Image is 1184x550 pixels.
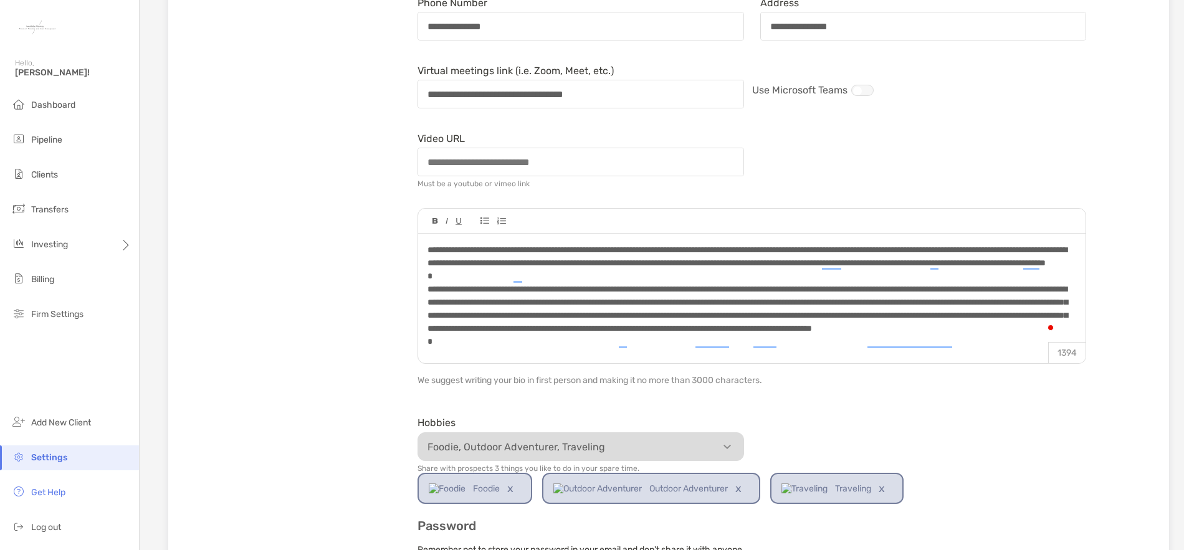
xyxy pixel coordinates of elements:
[871,474,892,503] a: x
[835,475,871,503] span: Traveling
[418,464,744,473] p: Share with prospects 3 things you like to do in your spare time.
[11,97,26,111] img: dashboard icon
[728,474,749,503] a: x
[31,487,65,498] span: Get Help
[31,522,61,533] span: Log out
[456,218,462,225] img: Editor control icon
[31,274,54,285] span: Billing
[418,179,530,188] div: Must be a youtube or vimeo link
[418,133,465,144] label: Video URL
[11,166,26,181] img: clients icon
[31,239,68,250] span: Investing
[31,452,67,463] span: Settings
[11,236,26,251] img: investing icon
[31,100,75,110] span: Dashboard
[11,201,26,216] img: transfers icon
[649,475,728,503] span: Outdoor Adventurer
[11,519,26,534] img: logout icon
[432,218,438,224] img: Editor control icon
[429,475,465,503] img: Foodie
[752,84,847,96] span: Use Microsoft Teams
[480,217,489,224] img: Editor control icon
[418,519,1086,533] h3: Password
[31,417,91,428] span: Add New Client
[15,5,60,50] img: Zoe Logo
[31,204,69,215] span: Transfers
[11,306,26,321] img: firm-settings icon
[418,234,1086,351] div: To enrich screen reader interactions, please activate Accessibility in Grammarly extension settings
[11,131,26,146] img: pipeline icon
[781,475,828,503] img: Traveling
[497,217,506,225] img: Editor control icon
[418,65,614,76] label: Virtual meetings link (i.e. Zoom, Meet, etc.)
[31,135,62,145] span: Pipeline
[11,449,26,464] img: settings icon
[1048,342,1086,363] p: 1394
[15,67,131,78] span: [PERSON_NAME]!
[11,414,26,429] img: add_new_client icon
[553,475,642,503] img: Outdoor Adventurer
[421,439,747,455] p: Foodie, Outdoor Adventurer, Traveling
[446,218,448,224] img: Editor control icon
[31,309,84,320] span: Firm Settings
[473,475,500,503] span: Foodie
[11,484,26,499] img: get-help icon
[418,417,744,429] div: Hobbies
[418,372,1086,388] p: We suggest writing your bio in first person and making it no more than 3000 characters.
[11,271,26,286] img: billing icon
[500,474,521,503] a: x
[31,169,58,180] span: Clients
